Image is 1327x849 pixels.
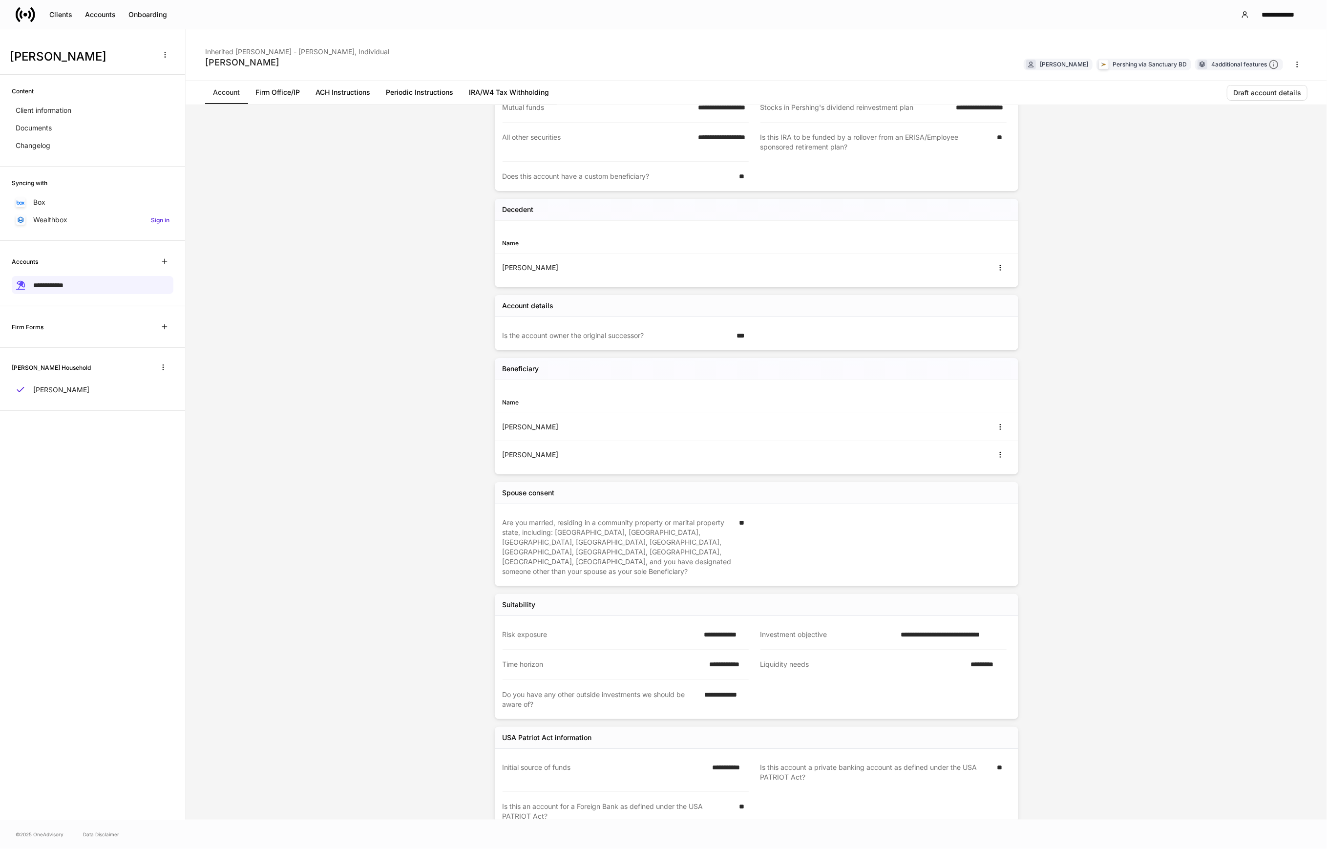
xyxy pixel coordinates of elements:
[16,106,71,115] p: Client information
[248,81,308,104] a: Firm Office/IP
[503,398,757,407] div: Name
[33,385,89,395] p: [PERSON_NAME]
[1113,60,1187,69] div: Pershing via Sanctuary BD
[12,381,173,399] a: [PERSON_NAME]
[503,171,734,181] div: Does this account have a custom beneficiary?
[79,7,122,22] button: Accounts
[12,363,91,372] h6: [PERSON_NAME] Household
[503,422,757,432] div: [PERSON_NAME]
[205,81,248,104] a: Account
[1040,60,1088,69] div: [PERSON_NAME]
[16,141,50,150] p: Changelog
[378,81,461,104] a: Periodic Instructions
[12,178,47,188] h6: Syncing with
[17,200,24,205] img: oYqM9ojoZLfzCHUefNbBcWHcyDPbQKagtYciMC8pFl3iZXy3dU33Uwy+706y+0q2uJ1ghNQf2OIHrSh50tUd9HaB5oMc62p0G...
[760,659,965,670] div: Liquidity needs
[12,102,173,119] a: Client information
[10,49,151,64] h3: [PERSON_NAME]
[12,86,34,96] h6: Content
[503,331,731,340] div: Is the account owner the original successor?
[205,57,389,68] div: [PERSON_NAME]
[1233,89,1301,96] div: Draft account details
[503,630,698,639] div: Risk exposure
[461,81,557,104] a: IRA/W4 Tax Withholding
[503,450,757,460] div: [PERSON_NAME]
[83,830,119,838] a: Data Disclaimer
[503,659,704,669] div: Time horizon
[503,238,757,248] div: Name
[205,41,389,57] div: Inherited [PERSON_NAME] - [PERSON_NAME], Individual
[503,690,698,709] div: Do you have any other outside investments we should be aware of?
[503,103,693,112] div: Mutual funds
[12,322,43,332] h6: Firm Forms
[33,197,45,207] p: Box
[49,11,72,18] div: Clients
[12,137,173,154] a: Changelog
[503,763,707,782] div: Initial source of funds
[1227,85,1307,101] button: Draft account details
[503,301,554,311] div: Account details
[760,763,991,782] div: Is this account a private banking account as defined under the USA PATRIOT Act?
[12,193,173,211] a: Box
[128,11,167,18] div: Onboarding
[503,364,539,374] h5: Beneficiary
[12,211,173,229] a: WealthboxSign in
[122,7,173,22] button: Onboarding
[12,119,173,137] a: Documents
[43,7,79,22] button: Clients
[503,600,536,610] div: Suitability
[85,11,116,18] div: Accounts
[760,132,991,152] div: Is this IRA to be funded by a rollover from an ERISA/Employee sponsored retirement plan?
[33,215,67,225] p: Wealthbox
[503,733,592,743] div: USA Patriot Act information
[151,215,169,225] h6: Sign in
[12,257,38,266] h6: Accounts
[503,263,757,273] div: [PERSON_NAME]
[503,205,534,214] h5: Decedent
[308,81,378,104] a: ACH Instructions
[503,518,734,576] div: Are you married, residing in a community property or marital property state, including: [GEOGRAPH...
[1211,60,1279,70] div: 4 additional features
[760,630,895,639] div: Investment objective
[760,103,950,112] div: Stocks in Pershing's dividend reinvestment plan
[503,132,693,151] div: All other securities
[16,830,63,838] span: © 2025 OneAdvisory
[503,488,555,498] div: Spouse consent
[16,123,52,133] p: Documents
[503,802,734,821] div: Is this an account for a Foreign Bank as defined under the USA PATRIOT Act?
